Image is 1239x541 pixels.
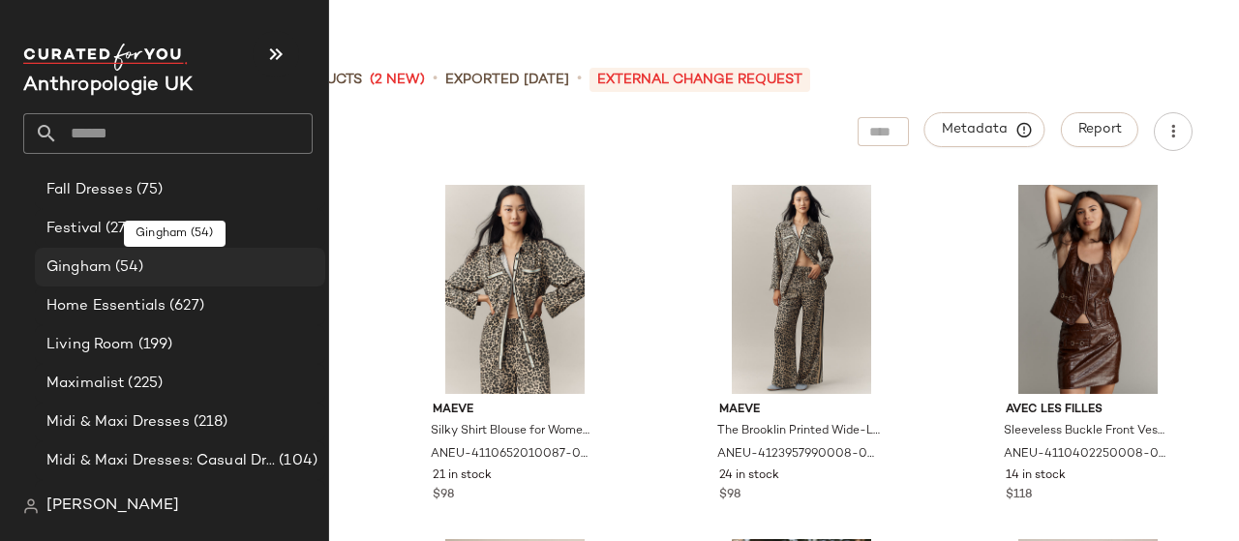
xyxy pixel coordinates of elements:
img: svg%3e [23,498,39,514]
span: Maeve [719,402,884,419]
span: (627) [166,295,204,317]
span: (2 New) [370,70,425,90]
span: Metadata [941,121,1029,138]
span: [PERSON_NAME] [46,495,179,518]
span: ANEU-4123957990008-000-015 [717,446,882,464]
span: Fall Dresses [46,179,133,201]
span: The Brooklin Printed Wide-Leg Pull-On Trousers Pants, Viscose, Size XS by Maeve at Anthropologie [717,423,882,440]
span: $118 [1006,487,1032,504]
span: ANEU-4110402250008-000-020 [1004,446,1168,464]
span: Maximalist [46,373,124,395]
span: • [433,68,438,91]
span: Midi & Maxi Dresses [46,411,190,434]
span: Avec Les Filles [1006,402,1170,419]
span: (270) [102,218,142,240]
span: Midi & Maxi Dresses: Casual Dresses [46,450,275,472]
span: Report [1077,122,1122,137]
button: Report [1061,112,1138,147]
span: $98 [433,487,454,504]
span: Home Essentials [46,295,166,317]
p: External Change Request [589,68,810,92]
span: (199) [135,334,173,356]
span: • [577,68,582,91]
img: 4123957990008_015_b [704,185,899,394]
span: (104) [275,450,317,472]
span: Living Room [46,334,135,356]
p: Exported [DATE] [445,70,569,90]
span: $98 [719,487,740,504]
span: 21 in stock [433,467,492,485]
span: Current Company Name [23,75,193,96]
span: (218) [190,411,228,434]
span: 14 in stock [1006,467,1066,485]
button: Metadata [924,112,1045,147]
img: cfy_white_logo.C9jOOHJF.svg [23,44,188,71]
span: ANEU-4110652010087-000-015 [431,446,595,464]
span: (75) [133,179,164,201]
span: Gingham [46,256,111,279]
span: 24 in stock [719,467,779,485]
span: (225) [124,373,163,395]
img: 4110652010087_015_b [417,185,613,394]
span: Sleeveless Buckle Front Vest Top for Women in Brown, Polyester/Polyurethane, Size XS by Avec Les ... [1004,423,1168,440]
span: Silky Shirt Blouse for Women, Viscose, Size XL by Maeve at Anthropologie [431,423,595,440]
span: (54) [111,256,144,279]
span: Festival [46,218,102,240]
img: 4110402250008_020_b [990,185,1186,394]
span: Maeve [433,402,597,419]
